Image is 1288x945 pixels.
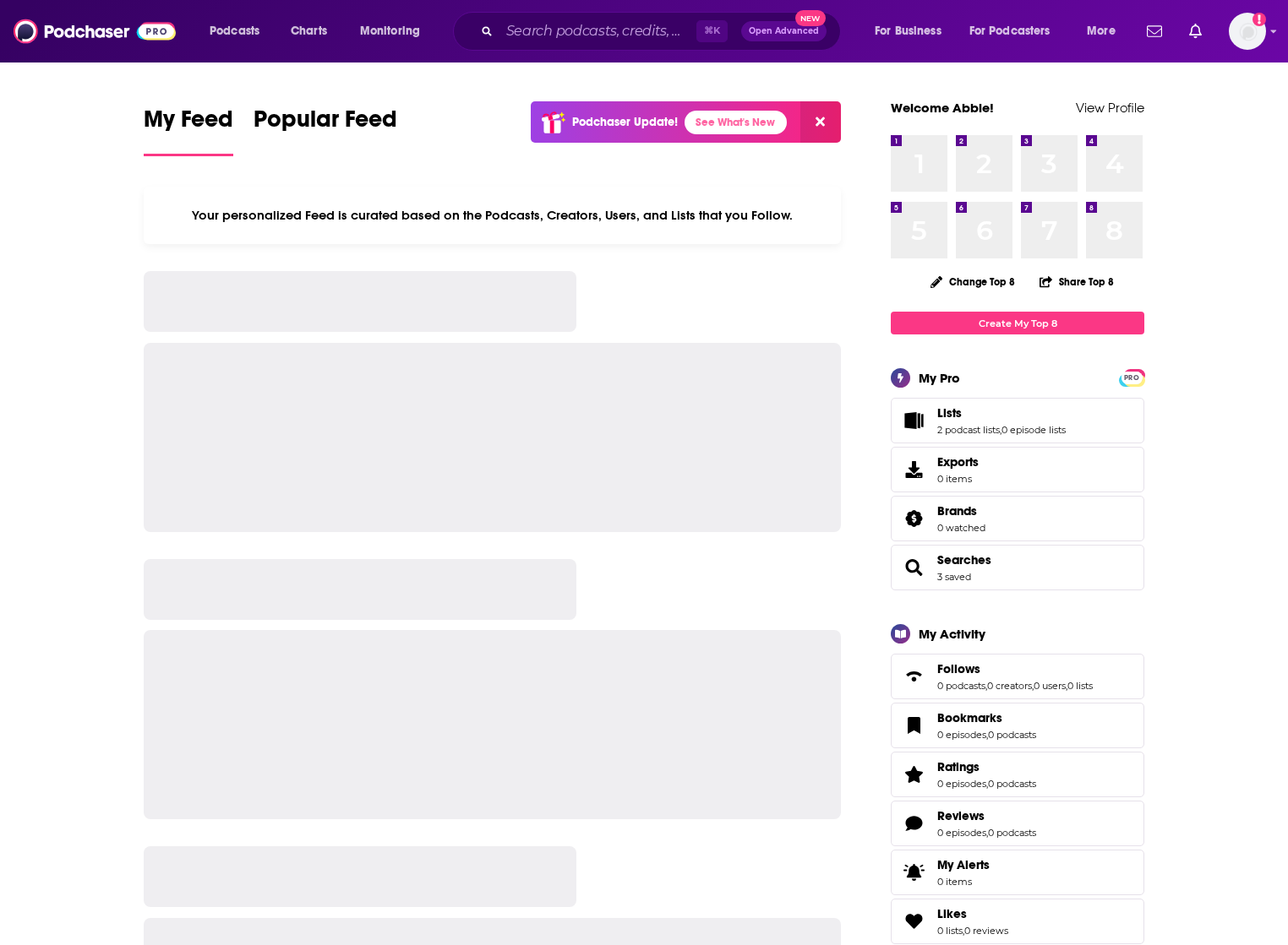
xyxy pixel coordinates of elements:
span: Open Advanced [749,27,819,35]
span: PRO [1122,372,1142,384]
div: Search podcasts, credits, & more... [469,12,857,51]
a: Reviews [937,808,1036,823]
a: 0 lists [937,925,963,937]
span: Charts [291,19,327,43]
img: Podchaser - Follow, Share and Rate Podcasts [14,15,176,47]
button: open menu [863,18,963,45]
button: open menu [958,18,1075,45]
a: Charts [280,18,337,45]
button: Open AdvancedNew [741,21,827,41]
a: Brands [937,503,985,519]
span: Bookmarks [937,710,1002,725]
span: Bookmarks [891,703,1144,748]
a: My Feed [144,105,233,156]
span: Exports [937,454,979,470]
svg: Add a profile image [1253,13,1266,26]
a: See What's New [685,111,787,134]
div: My Pro [919,370,960,386]
button: Change Top 8 [920,271,1025,292]
div: Your personalized Feed is curated based on the Podcasts, Creators, Users, and Lists that you Follow. [144,187,841,244]
p: Podchaser Update! [572,115,678,129]
span: Podcasts [210,19,259,43]
span: For Business [875,19,941,43]
span: , [985,680,987,692]
span: , [1066,680,1067,692]
span: , [986,827,988,839]
span: Ratings [891,752,1144,797]
span: Follows [937,661,980,676]
a: 3 saved [937,571,971,583]
span: My Feed [144,105,233,144]
a: Show notifications dropdown [1140,17,1169,46]
a: Searches [937,552,991,568]
a: 0 episodes [937,827,986,839]
span: Logged in as abbie.hatfield [1229,13,1266,50]
span: Brands [937,503,977,519]
span: Likes [891,899,1144,944]
a: PRO [1122,371,1142,383]
a: 0 creators [987,680,1032,692]
span: Follows [891,654,1144,699]
a: Bookmarks [937,710,1036,725]
a: 0 episodes [937,778,986,790]
a: Brands [897,507,931,530]
a: 0 episodes [937,729,986,741]
a: Searches [897,556,931,579]
a: 0 podcasts [988,827,1036,839]
span: Reviews [891,801,1144,846]
a: Welcome Abbie! [891,100,994,116]
span: For Podcasters [969,19,1051,43]
a: Show notifications dropdown [1182,17,1209,46]
a: 0 podcasts [988,729,1036,741]
a: Ratings [897,763,931,786]
button: Show profile menu [1229,13,1266,50]
span: , [1032,680,1034,692]
button: open menu [348,18,442,45]
span: My Alerts [937,857,990,872]
a: Likes [937,906,1008,921]
a: Follows [897,665,931,688]
span: , [963,925,964,937]
input: Search podcasts, credits, & more... [499,18,696,45]
span: , [986,729,988,741]
span: More [1087,19,1116,43]
span: , [1000,424,1001,436]
img: User Profile [1229,13,1266,50]
a: My Alerts [891,850,1144,895]
a: 0 lists [1067,680,1093,692]
span: Searches [891,545,1144,590]
a: 2 podcast lists [937,424,1000,436]
a: 0 users [1034,680,1066,692]
span: Lists [937,405,962,421]
a: Lists [937,405,1066,421]
span: Brands [891,496,1144,541]
a: 0 episode lists [1001,424,1066,436]
span: Reviews [937,808,985,823]
a: Likes [897,910,931,933]
a: 0 watched [937,522,985,534]
a: Create My Top 8 [891,312,1144,334]
a: Follows [937,661,1093,676]
button: open menu [198,18,281,45]
span: Likes [937,906,967,921]
span: 0 items [937,876,990,888]
a: 0 podcasts [988,778,1036,790]
span: Popular Feed [254,105,397,144]
button: open menu [1075,18,1137,45]
div: My Activity [919,626,985,642]
a: View Profile [1076,100,1144,116]
a: Reviews [897,812,931,835]
a: Exports [891,447,1144,492]
span: New [795,10,826,26]
a: 0 podcasts [937,680,985,692]
span: Lists [891,398,1144,443]
a: Popular Feed [254,105,397,156]
span: Ratings [937,759,980,774]
a: Bookmarks [897,714,931,737]
span: 0 items [937,473,979,485]
span: Monitoring [360,19,420,43]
